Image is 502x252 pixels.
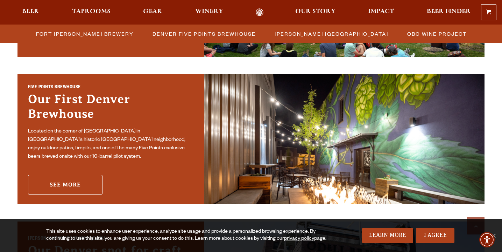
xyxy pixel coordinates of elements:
[191,8,228,16] a: Winery
[46,229,326,243] div: This site uses cookies to enhance user experience, analyze site usage and provide a personalized ...
[368,9,394,14] span: Impact
[204,74,485,204] img: Promo Card Aria Label'
[363,8,398,16] a: Impact
[139,8,167,16] a: Gear
[403,29,470,39] a: OBC Wine Project
[68,8,115,16] a: Taprooms
[284,236,314,242] a: privacy policy
[479,232,495,247] div: Accessibility Menu
[28,92,194,125] h3: Our First Denver Brewhouse
[362,228,413,243] a: Learn More
[148,29,259,39] a: Denver Five Points Brewhouse
[275,29,388,39] span: [PERSON_NAME] [GEOGRAPHIC_DATA]
[22,9,39,14] span: Beer
[28,128,194,161] p: Located on the corner of [GEOGRAPHIC_DATA] in [GEOGRAPHIC_DATA]’s historic [GEOGRAPHIC_DATA] neig...
[407,29,467,39] span: OBC Wine Project
[246,8,273,16] a: Odell Home
[270,29,392,39] a: [PERSON_NAME] [GEOGRAPHIC_DATA]
[291,8,340,16] a: Our Story
[467,217,485,234] a: Scroll to top
[36,29,134,39] span: Fort [PERSON_NAME] Brewery
[28,84,194,92] h2: Five Points Brewhouse
[72,9,111,14] span: Taprooms
[32,29,137,39] a: Fort [PERSON_NAME] Brewery
[28,175,102,195] a: See More
[416,228,454,243] a: I Agree
[195,9,223,14] span: Winery
[153,29,256,39] span: Denver Five Points Brewhouse
[427,9,471,14] span: Beer Finder
[143,9,162,14] span: Gear
[17,8,44,16] a: Beer
[422,8,475,16] a: Beer Finder
[295,9,335,14] span: Our Story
